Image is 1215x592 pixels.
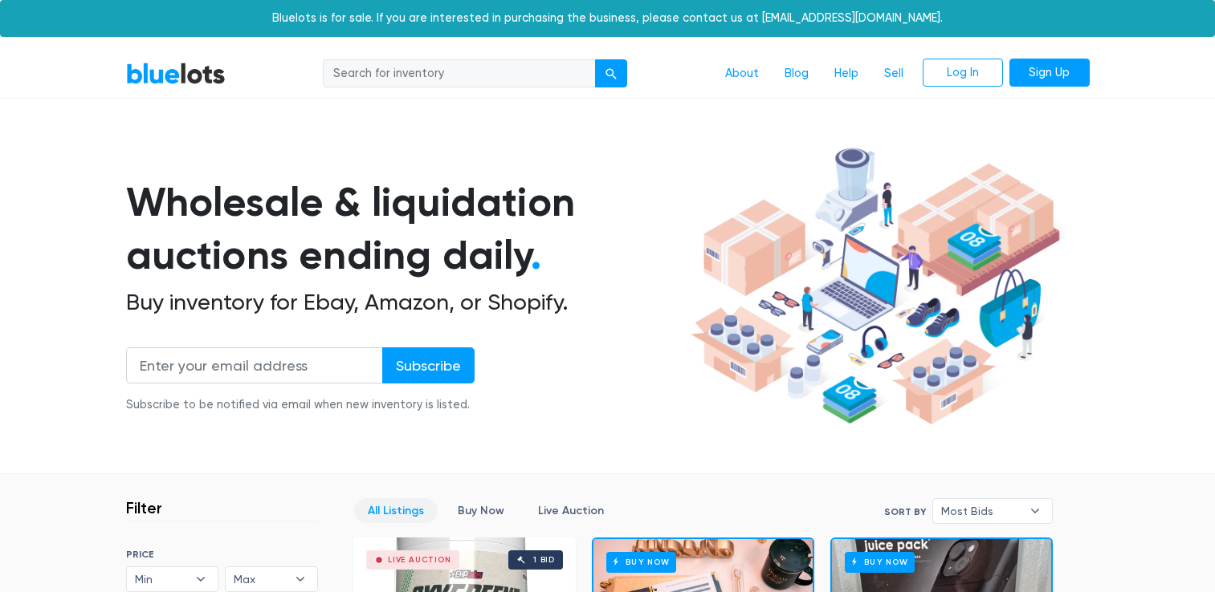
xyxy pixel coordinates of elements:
[531,231,541,279] span: .
[1018,499,1052,523] b: ▾
[126,347,383,383] input: Enter your email address
[444,498,518,523] a: Buy Now
[126,498,162,517] h3: Filter
[871,59,916,89] a: Sell
[606,552,676,572] h6: Buy Now
[388,556,451,564] div: Live Auction
[524,498,618,523] a: Live Auction
[822,59,871,89] a: Help
[685,140,1066,432] img: hero-ee84e7d0318cb26816c560f6b4441b76977f77a177738b4e94f68c95b2b83dbb.png
[884,505,926,519] label: Sort By
[126,289,685,316] h2: Buy inventory for Ebay, Amazon, or Shopify.
[126,176,685,282] h1: Wholesale & liquidation auctions ending daily
[126,396,475,414] div: Subscribe to be notified via email when new inventory is listed.
[1009,59,1090,87] a: Sign Up
[126,549,318,560] h6: PRICE
[382,347,475,383] input: Subscribe
[323,59,596,88] input: Search for inventory
[845,552,915,572] h6: Buy Now
[234,567,287,591] span: Max
[712,59,772,89] a: About
[923,59,1003,87] a: Log In
[941,499,1021,523] span: Most Bids
[533,556,555,564] div: 1 bid
[184,567,218,591] b: ▾
[283,567,317,591] b: ▾
[135,567,188,591] span: Min
[772,59,822,89] a: Blog
[126,62,226,85] a: BlueLots
[354,498,438,523] a: All Listings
